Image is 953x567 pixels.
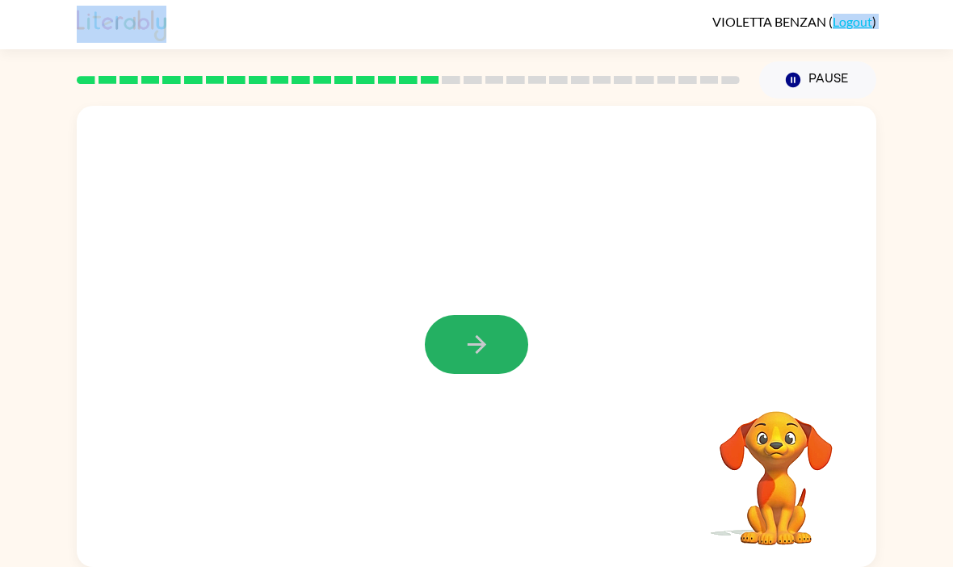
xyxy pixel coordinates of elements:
img: Literably [77,6,166,41]
video: Your browser must support playing .mp4 files to use Literably. Please try using another browser. [695,386,857,548]
div: ( ) [712,14,876,29]
span: VIOLETTA BENZAN [712,14,829,29]
a: Logout [833,14,872,29]
button: Pause [759,61,876,99]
